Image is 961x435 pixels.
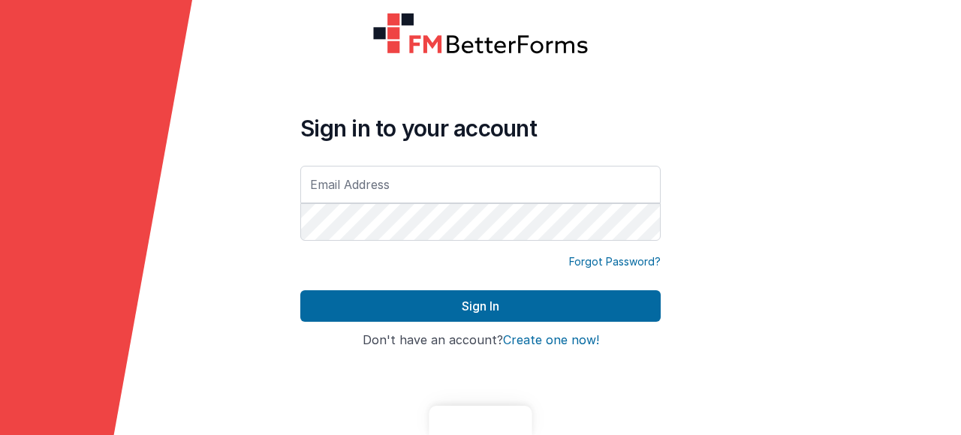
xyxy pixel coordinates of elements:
button: Sign In [300,290,661,322]
a: Forgot Password? [569,254,661,269]
h4: Sign in to your account [300,115,661,142]
input: Email Address [300,166,661,203]
button: Create one now! [503,334,599,347]
h4: Don't have an account? [300,334,661,347]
